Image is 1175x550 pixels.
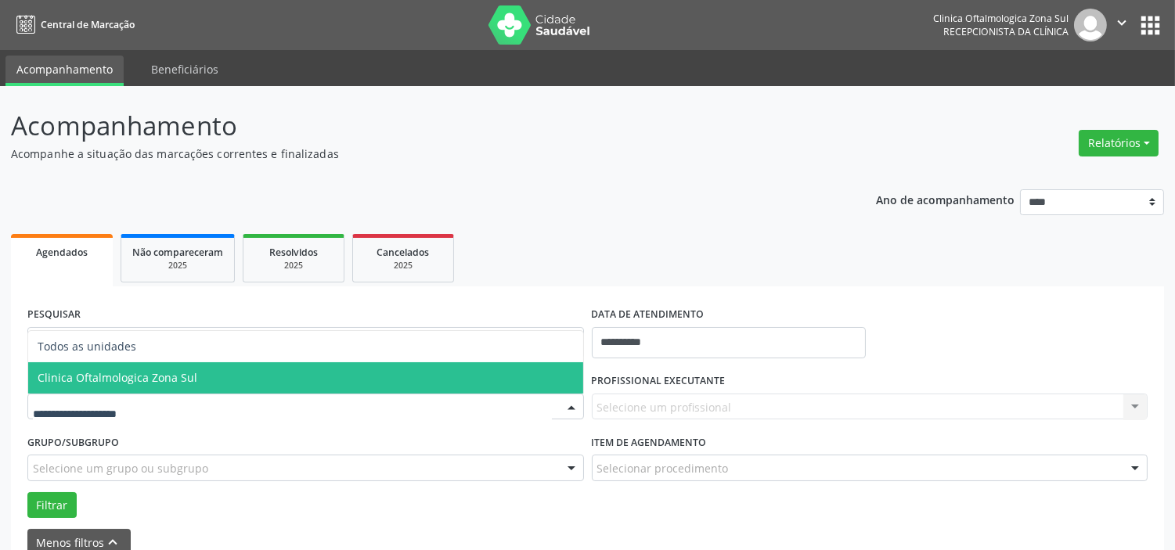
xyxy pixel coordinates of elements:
span: Resolvidos [269,246,318,259]
label: Grupo/Subgrupo [27,430,119,455]
p: Ano de acompanhamento [876,189,1015,209]
p: Acompanhamento [11,106,818,146]
span: Cancelados [377,246,430,259]
a: Central de Marcação [11,12,135,38]
label: Item de agendamento [592,430,707,455]
div: 2025 [132,260,223,271]
i:  [1113,14,1130,31]
span: Não compareceram [132,246,223,259]
span: Clinica Oftalmologica Zona Sul [38,370,197,385]
div: 2025 [364,260,442,271]
span: Selecione um grupo ou subgrupo [33,460,208,476]
span: Selecionar procedimento [597,460,729,476]
img: img [1074,9,1107,41]
button: Filtrar [27,492,77,519]
label: PESQUISAR [27,303,81,327]
div: 2025 [254,260,333,271]
button: Relatórios [1079,130,1159,156]
span: Agendados [36,246,88,259]
label: PROFISSIONAL EXECUTANTE [592,369,726,394]
label: DATA DE ATENDIMENTO [592,303,705,327]
a: Acompanhamento [5,56,124,86]
span: Recepcionista da clínica [943,25,1069,38]
div: Clinica Oftalmologica Zona Sul [933,12,1069,25]
button: apps [1137,12,1164,39]
p: Acompanhe a situação das marcações correntes e finalizadas [11,146,818,162]
button:  [1107,9,1137,41]
span: Central de Marcação [41,18,135,31]
a: Beneficiários [140,56,229,83]
span: Todos as unidades [38,339,136,354]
